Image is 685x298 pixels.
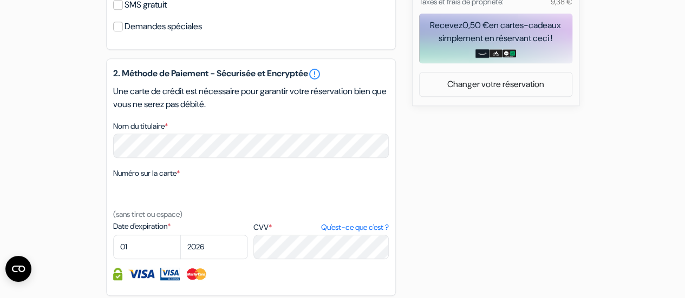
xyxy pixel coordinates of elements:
a: Qu'est-ce que c'est ? [321,222,388,233]
img: Information de carte de crédit entièrement encryptée et sécurisée [113,268,122,280]
a: Changer votre réservation [420,74,572,95]
img: Master Card [185,268,207,280]
a: error_outline [308,68,321,81]
img: adidas-card.png [489,49,503,58]
img: uber-uber-eats-card.png [503,49,516,58]
label: Nom du titulaire [113,121,168,132]
label: Date d'expiration [113,221,248,232]
h5: 2. Méthode de Paiement - Sécurisée et Encryptée [113,68,389,81]
div: Recevez en cartes-cadeaux simplement en réservant ceci ! [419,19,572,45]
label: CVV [253,222,388,233]
img: Visa [128,268,155,280]
span: 0,50 € [462,19,489,31]
button: Ouvrir le widget CMP [5,256,31,282]
img: amazon-card-no-text.png [475,49,489,58]
label: Demandes spéciales [125,19,202,34]
label: Numéro sur la carte [113,168,180,179]
small: (sans tiret ou espace) [113,209,182,219]
p: Une carte de crédit est nécessaire pour garantir votre réservation bien que vous ne serez pas déb... [113,85,389,111]
img: Visa Electron [160,268,180,280]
